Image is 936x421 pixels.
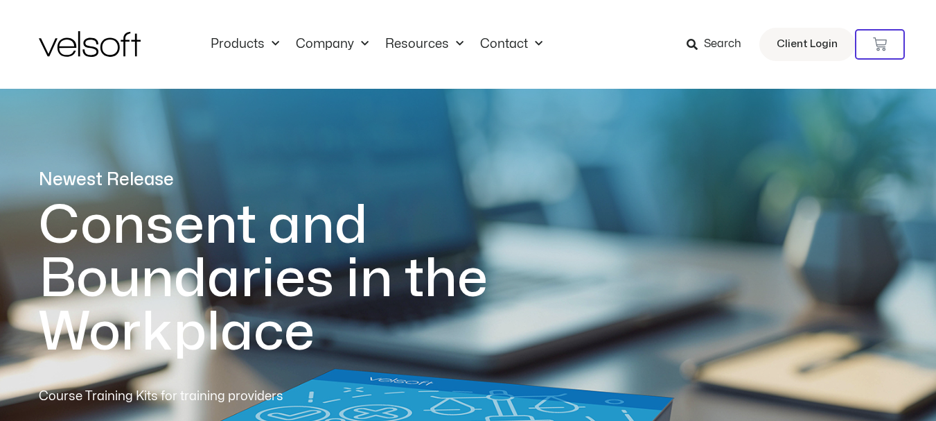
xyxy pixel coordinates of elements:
[704,35,741,53] span: Search
[472,37,551,52] a: ContactMenu Toggle
[288,37,377,52] a: CompanyMenu Toggle
[39,387,384,406] p: Course Training Kits for training providers
[377,37,472,52] a: ResourcesMenu Toggle
[777,35,838,53] span: Client Login
[759,28,855,61] a: Client Login
[202,37,551,52] nav: Menu
[39,168,545,192] p: Newest Release
[39,199,545,359] h1: Consent and Boundaries in the Workplace
[39,31,141,57] img: Velsoft Training Materials
[202,37,288,52] a: ProductsMenu Toggle
[687,33,751,56] a: Search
